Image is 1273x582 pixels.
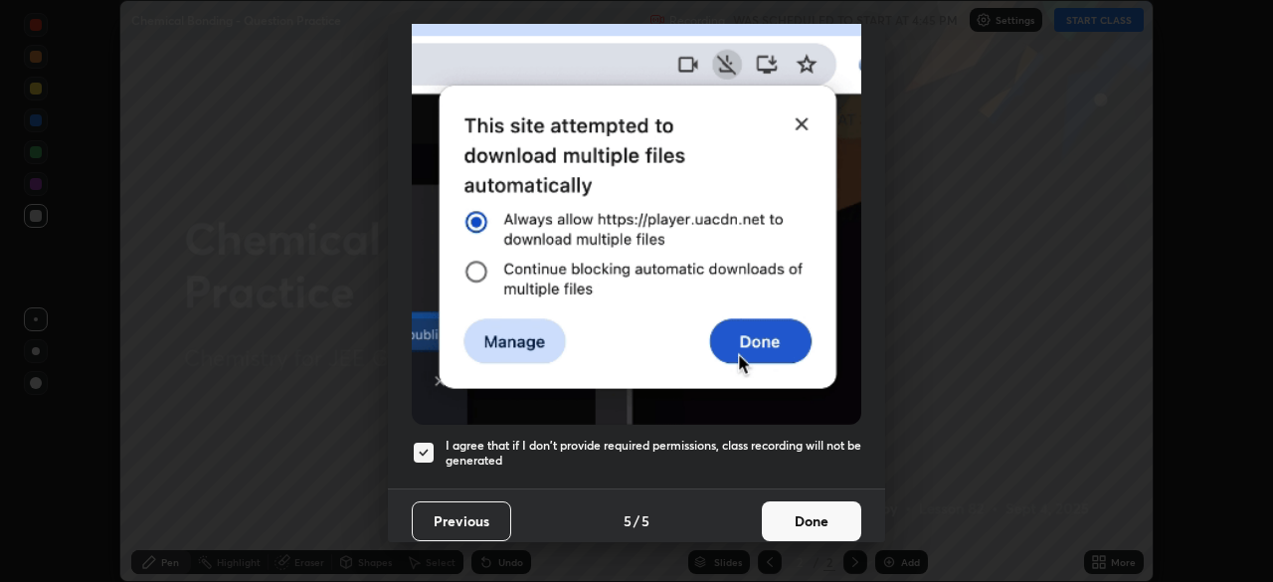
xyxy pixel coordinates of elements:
[446,438,861,469] h5: I agree that if I don't provide required permissions, class recording will not be generated
[634,510,639,531] h4: /
[412,501,511,541] button: Previous
[641,510,649,531] h4: 5
[762,501,861,541] button: Done
[624,510,632,531] h4: 5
